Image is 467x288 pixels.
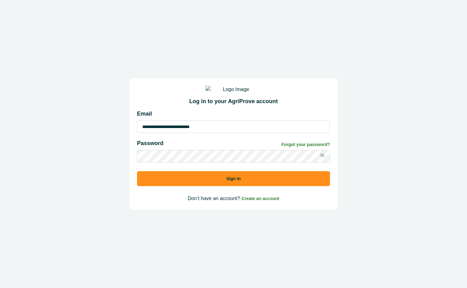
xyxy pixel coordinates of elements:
p: Password [137,139,163,148]
a: Create an account [242,196,279,201]
p: Don’t have an account? [137,195,330,202]
button: Sign in [137,171,330,186]
p: Email [137,110,330,118]
a: Forgot your password? [281,141,330,148]
img: Logo Image [205,86,262,93]
h2: Log in to your AgriProve account [137,98,330,105]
